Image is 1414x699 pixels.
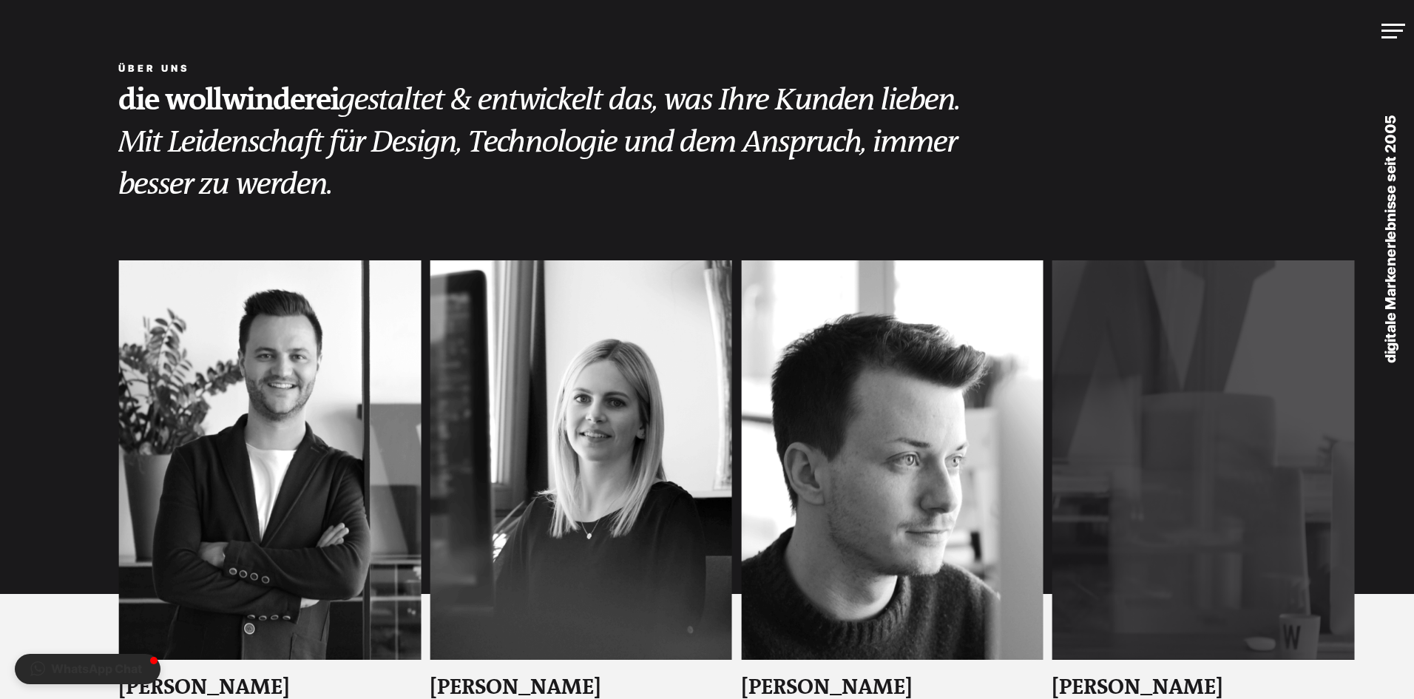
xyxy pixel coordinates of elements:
em: gestaltet & entwickelt das, was Ihre Kunden lieben. Mit Leidenschaft für Design, Technologie und ... [118,83,960,202]
h5: über Uns [118,59,1355,78]
a: die wollwinderei [118,80,339,118]
strong: die wollwinderei [118,82,339,118]
button: WhatsApp Chat [15,654,160,684]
